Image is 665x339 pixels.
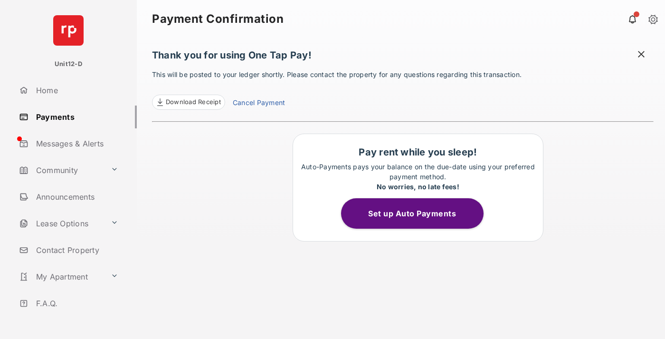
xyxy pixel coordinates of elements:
div: No worries, no late fees! [298,182,538,192]
a: Community [15,159,107,182]
button: Set up Auto Payments [341,198,484,229]
h1: Pay rent while you sleep! [298,146,538,158]
a: Contact Property [15,239,137,262]
a: Announcements [15,185,137,208]
img: svg+xml;base64,PHN2ZyB4bWxucz0iaHR0cDovL3d3dy53My5vcmcvMjAwMC9zdmciIHdpZHRoPSI2NCIgaGVpZ2h0PSI2NC... [53,15,84,46]
a: Set up Auto Payments [341,209,495,218]
a: My Apartment [15,265,107,288]
a: Messages & Alerts [15,132,137,155]
h1: Thank you for using One Tap Pay! [152,49,654,66]
a: Payments [15,106,137,128]
strong: Payment Confirmation [152,13,284,25]
a: Cancel Payment [233,97,285,110]
p: Unit12-D [55,59,82,69]
a: Download Receipt [152,95,225,110]
p: This will be posted to your ledger shortly. Please contact the property for any questions regardi... [152,69,654,110]
span: Download Receipt [166,97,221,107]
a: Lease Options [15,212,107,235]
p: Auto-Payments pays your balance on the due-date using your preferred payment method. [298,162,538,192]
a: F.A.Q. [15,292,137,315]
a: Home [15,79,137,102]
